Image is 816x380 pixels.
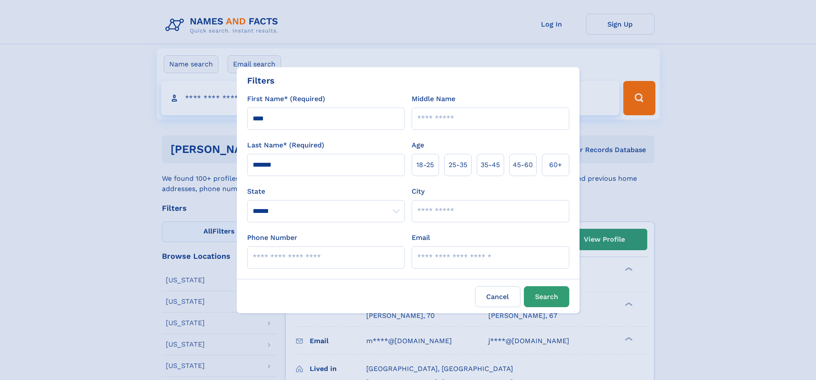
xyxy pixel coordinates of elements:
span: 18‑25 [416,160,434,170]
div: Filters [247,74,275,87]
label: Middle Name [412,94,455,104]
label: Age [412,140,424,150]
label: Last Name* (Required) [247,140,324,150]
button: Search [524,286,569,307]
span: 45‑60 [513,160,533,170]
label: State [247,186,405,197]
span: 60+ [549,160,562,170]
span: 35‑45 [481,160,500,170]
label: City [412,186,424,197]
label: First Name* (Required) [247,94,325,104]
span: 25‑35 [448,160,467,170]
label: Phone Number [247,233,297,243]
label: Email [412,233,430,243]
label: Cancel [475,286,520,307]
